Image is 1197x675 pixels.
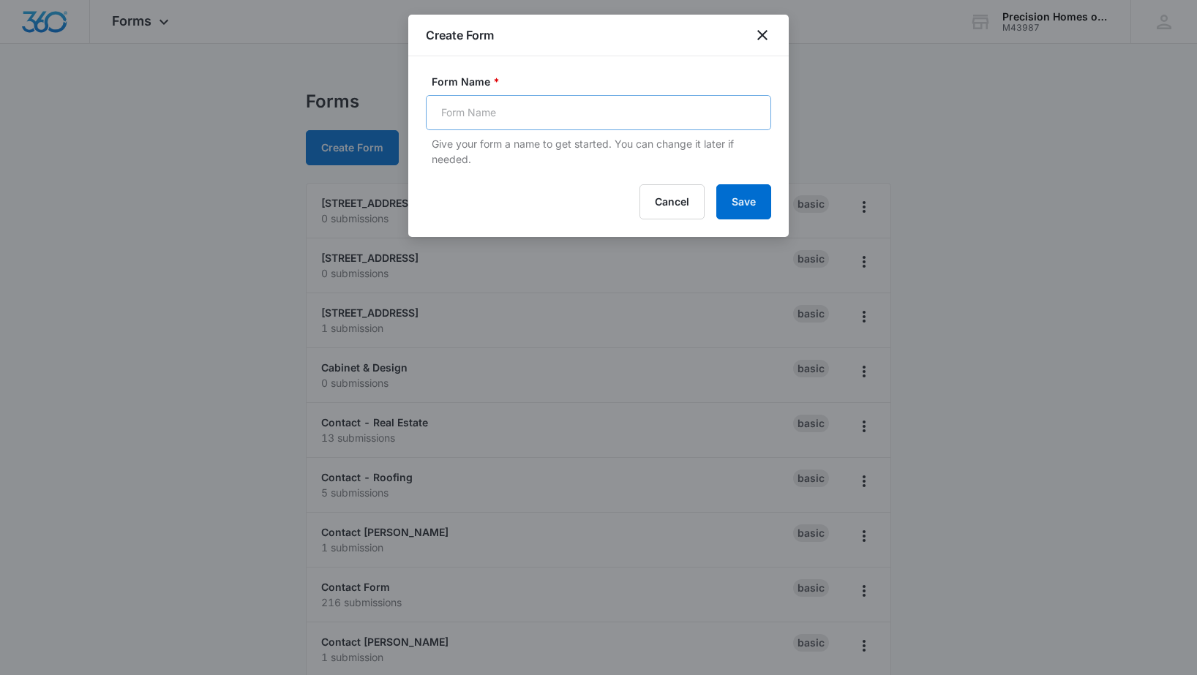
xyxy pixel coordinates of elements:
[432,136,771,167] p: Give your form a name to get started. You can change it later if needed.
[716,184,771,219] button: Save
[426,95,771,130] input: Form Name
[432,74,777,89] label: Form Name
[639,184,705,219] button: Cancel
[426,26,494,44] h1: Create Form
[754,26,771,44] button: close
